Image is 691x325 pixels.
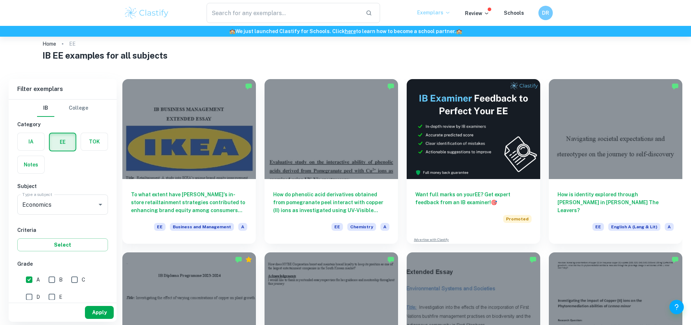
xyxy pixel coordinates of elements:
[503,215,532,223] span: Promoted
[131,191,247,214] h6: To what extent have [PERSON_NAME]'s in-store retailtainment strategies contributed to enhancing b...
[22,191,52,197] label: Type a subject
[557,191,674,214] h6: How is identity explored through [PERSON_NAME] in [PERSON_NAME] The Leavers?
[170,223,234,231] span: Business and Management
[549,79,682,244] a: How is identity explored through [PERSON_NAME] in [PERSON_NAME] The Leavers?EEEnglish A (Lang & L...
[9,79,117,99] h6: Filter exemplars
[238,223,247,231] span: A
[456,28,462,34] span: 🏫
[347,223,376,231] span: Chemistry
[542,9,550,17] h6: DR
[665,223,674,231] span: A
[608,223,660,231] span: English A (Lang & Lit)
[122,79,256,244] a: To what extent have [PERSON_NAME]'s in-store retailtainment strategies contributed to enhancing b...
[37,100,88,117] div: Filter type choice
[345,28,356,34] a: here
[669,300,684,314] button: Help and Feedback
[69,40,76,48] p: EE
[207,3,360,23] input: Search for any exemplars...
[36,293,40,301] span: D
[85,306,114,319] button: Apply
[154,223,166,231] span: EE
[491,200,497,205] span: 🎯
[235,256,242,263] img: Marked
[17,238,108,251] button: Select
[387,83,394,90] img: Marked
[592,223,604,231] span: EE
[465,9,489,17] p: Review
[82,276,85,284] span: C
[42,39,56,49] a: Home
[380,223,389,231] span: A
[42,49,649,62] h1: IB EE examples for all subjects
[18,156,44,173] button: Notes
[265,79,398,244] a: How do phenolic acid derivatives obtained from pomegranate peel interact with copper (II) ions as...
[415,191,532,206] h6: Want full marks on your EE ? Get expert feedback from an IB examiner!
[17,226,108,234] h6: Criteria
[17,120,108,128] h6: Category
[69,100,88,117] button: College
[387,256,394,263] img: Marked
[124,6,170,20] img: Clastify logo
[59,293,62,301] span: E
[95,200,105,210] button: Open
[37,100,54,117] button: IB
[331,223,343,231] span: EE
[504,10,524,16] a: Schools
[59,276,63,284] span: B
[1,27,690,35] h6: We just launched Clastify for Schools. Click to learn how to become a school partner.
[50,133,76,151] button: EE
[18,133,44,150] button: IA
[17,260,108,268] h6: Grade
[672,83,679,90] img: Marked
[538,6,553,20] button: DR
[17,182,108,190] h6: Subject
[81,133,108,150] button: TOK
[229,28,235,34] span: 🏫
[529,256,537,263] img: Marked
[407,79,540,179] img: Thumbnail
[417,9,451,17] p: Exemplars
[414,237,449,242] a: Advertise with Clastify
[245,83,252,90] img: Marked
[407,79,540,244] a: Want full marks on yourEE? Get expert feedback from an IB examiner!PromotedAdvertise with Clastify
[245,256,252,263] div: Premium
[273,191,389,214] h6: How do phenolic acid derivatives obtained from pomegranate peel interact with copper (II) ions as...
[36,276,40,284] span: A
[672,256,679,263] img: Marked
